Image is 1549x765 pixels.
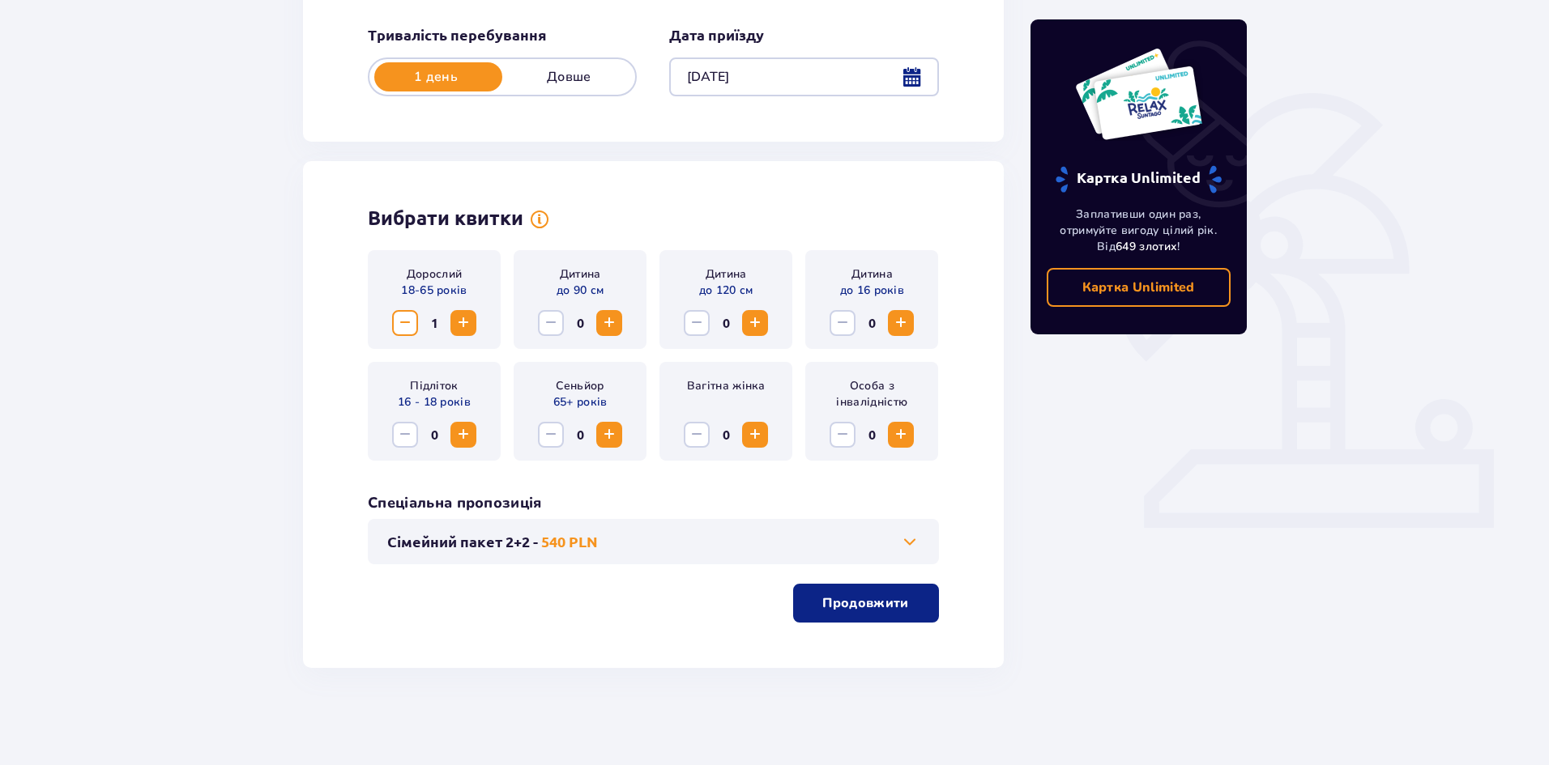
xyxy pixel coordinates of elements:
[398,394,471,410] p: 16 - 18 років
[1116,239,1177,254] span: 649 злотих
[859,422,885,448] span: 0
[706,266,747,283] p: Дитина
[596,310,622,336] button: Збільшити
[830,310,856,336] button: Зменшити
[387,532,920,551] button: Сімейний пакет 2+2 -540 PLN
[556,378,604,394] p: Сеньйор
[684,422,710,448] button: Зменшити
[1074,47,1203,141] img: Дві річні картки до Suntago з написом 'UNLIMITED RELAX', на білому тлі з тропічним листям і сонцем.
[567,310,593,336] span: 0
[407,266,463,283] p: Дорослий
[450,422,476,448] button: Збільшити
[421,310,447,336] span: 1
[687,378,766,394] p: Вагітна жінка
[596,422,622,448] button: Збільшити
[368,206,523,231] h2: Вибрати квитки
[401,283,467,299] p: 18-65 років
[1054,165,1223,193] p: Картка Unlimited
[387,532,538,551] p: Сімейний пакет 2+2 -
[713,422,739,448] span: 0
[818,378,925,410] p: Особа з інвалідністю
[1047,268,1231,307] a: Картка Unlimited
[713,310,739,336] span: 0
[392,422,418,448] button: Зменшити
[859,310,885,336] span: 0
[669,25,764,45] p: Дата приїзду
[1047,206,1231,255] p: Заплативши один раз, отримуйте вигоду цілий рік. Від !
[742,422,768,448] button: Збільшити
[410,378,459,394] p: Підліток
[888,310,914,336] button: Збільшити
[392,310,418,336] button: Зменшити
[822,594,908,612] p: Продовжити
[567,422,593,448] span: 0
[369,68,502,86] p: 1 день
[368,493,542,512] h3: Спеціальна пропозиція
[502,68,635,86] p: Довше
[560,266,601,283] p: Дитина
[1082,278,1195,296] p: Картка Unlimited
[699,283,753,299] p: до 120 см
[538,422,564,448] button: Зменшити
[421,422,447,448] span: 0
[368,25,547,45] p: Тривалість перебування
[450,310,476,336] button: Збільшити
[553,394,608,410] p: 65+ років
[793,584,939,623] button: Продовжити
[851,266,893,283] p: Дитина
[684,310,710,336] button: Зменшити
[538,310,564,336] button: Зменшити
[557,283,604,299] p: до 90 см
[830,422,856,448] button: Зменшити
[541,532,598,551] p: 540 PLN
[742,310,768,336] button: Збільшити
[840,283,905,299] p: до 16 років
[888,422,914,448] button: Збільшити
